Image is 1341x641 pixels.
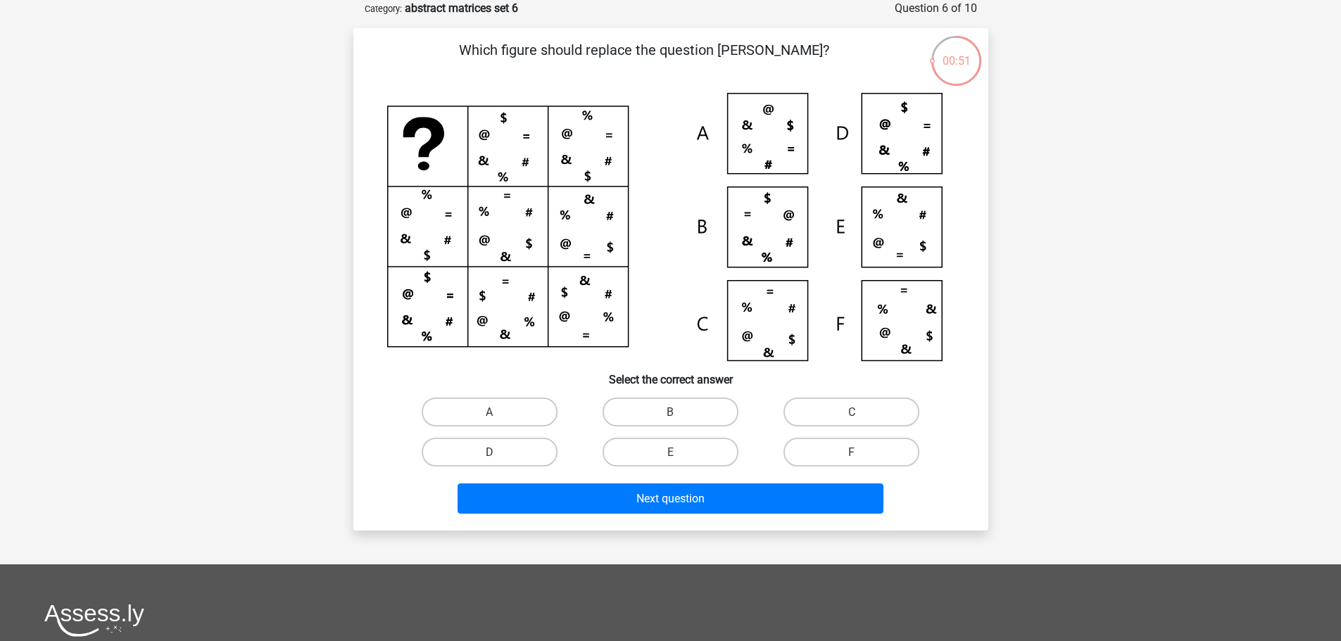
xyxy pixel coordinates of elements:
[365,4,402,14] font: Category:
[667,405,674,419] font: B
[848,445,855,459] font: F
[405,1,518,15] font: abstract matrices set 6
[609,373,733,386] font: Select the correct answer
[895,1,977,15] font: Question 6 of 10
[667,445,674,459] font: E
[458,483,883,514] button: Next question
[636,492,705,505] font: Next question
[848,405,855,419] font: C
[44,604,144,637] img: Assessly logo
[459,42,829,58] font: Which figure should replace the question [PERSON_NAME]?
[486,405,493,419] font: A
[486,445,493,459] font: D
[930,34,983,70] div: 00:51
